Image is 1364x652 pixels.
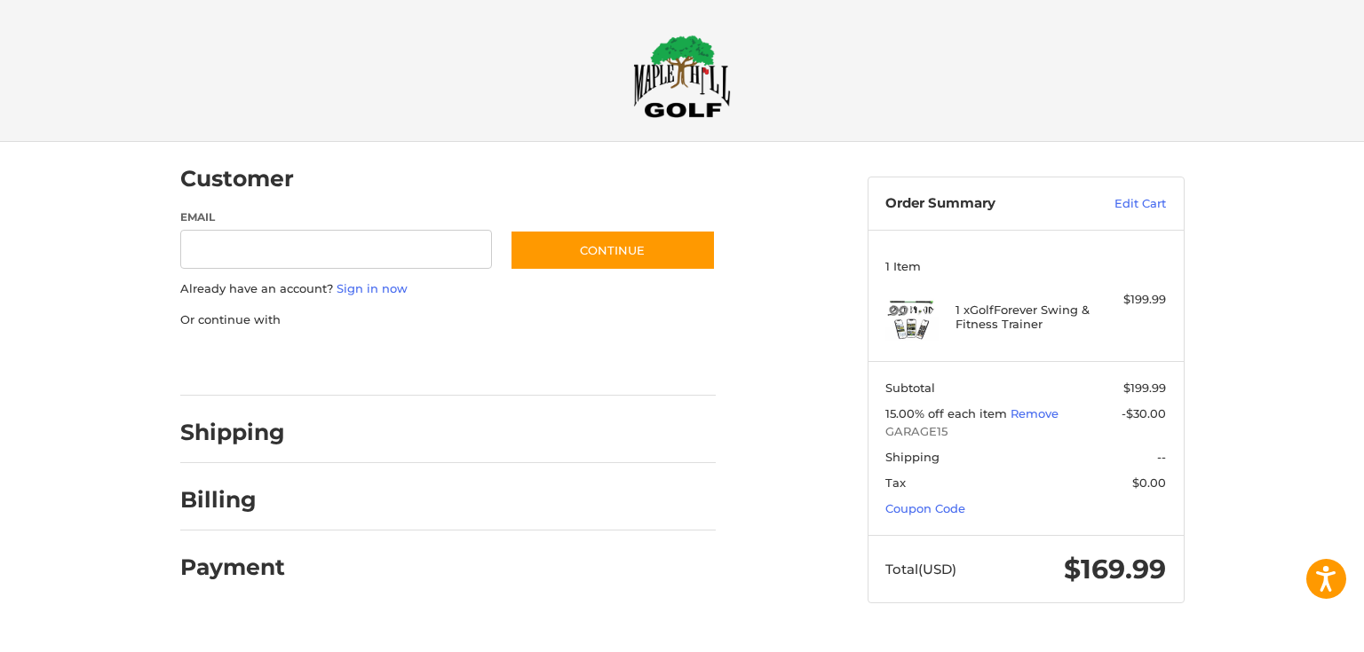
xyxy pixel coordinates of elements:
span: Shipping [885,450,940,464]
h4: 1 x GolfForever Swing & Fitness Trainer [956,302,1091,332]
a: Remove [1011,406,1059,420]
span: Tax [885,475,906,490]
span: -$30.00 [1122,406,1166,420]
span: Subtotal [885,381,935,395]
p: Already have an account? [180,280,716,298]
label: Email [180,209,493,225]
span: $199.99 [1123,381,1166,395]
a: Sign in now [337,281,408,295]
h2: Payment [180,554,285,581]
h2: Billing [180,486,284,514]
span: -- [1157,450,1166,464]
iframe: PayPal-paylater [325,346,458,378]
iframe: PayPal-venmo [475,346,608,378]
iframe: PayPal-paypal [174,346,307,378]
img: Maple Hill Golf [633,35,731,118]
span: $0.00 [1132,475,1166,490]
h3: 1 Item [885,259,1166,273]
p: Or continue with [180,311,716,329]
h3: Order Summary [885,195,1076,213]
a: Coupon Code [885,501,965,515]
span: $169.99 [1064,553,1166,585]
span: 15.00% off each item [885,406,1011,420]
button: Continue [510,230,716,271]
span: GARAGE15 [885,423,1166,441]
a: Edit Cart [1076,195,1166,213]
h2: Customer [180,165,294,192]
h2: Shipping [180,419,285,446]
span: Total (USD) [885,561,956,577]
div: $199.99 [1096,291,1166,309]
